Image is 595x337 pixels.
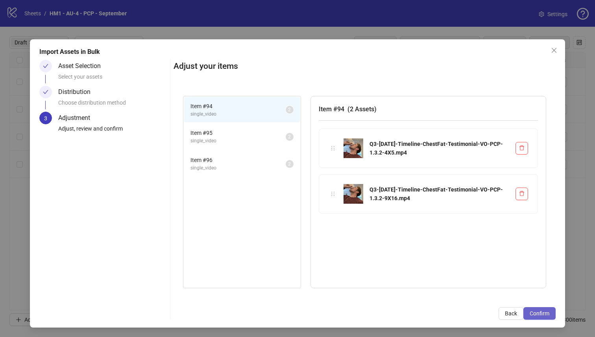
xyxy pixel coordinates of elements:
[190,110,286,118] span: single_video
[190,164,286,172] span: single_video
[190,156,286,164] span: Item # 96
[58,86,97,98] div: Distribution
[344,184,363,204] img: Q3-09-JUL-2025-Timeline-ChestFat-Testimonial-VO-PCP-1.3.2-9X16.mp4
[174,60,556,73] h2: Adjust your items
[330,191,336,197] span: holder
[370,140,510,157] div: Q3-[DATE]-Timeline-ChestFat-Testimonial-VO-PCP-1.3.2-4X5.mp4
[44,115,47,122] span: 3
[519,145,525,151] span: delete
[58,112,96,124] div: Adjustment
[190,102,286,110] span: Item # 94
[519,191,525,196] span: delete
[329,190,337,198] div: holder
[505,310,517,317] span: Back
[516,188,528,200] button: Delete
[499,307,523,320] button: Back
[43,63,48,69] span: check
[548,44,560,57] button: Close
[523,307,556,320] button: Confirm
[370,185,510,203] div: Q3-[DATE]-Timeline-ChestFat-Testimonial-VO-PCP-1.3.2-9X16.mp4
[58,98,167,112] div: Choose distribution method
[344,138,363,158] img: Q3-09-JUL-2025-Timeline-ChestFat-Testimonial-VO-PCP-1.3.2-4X5.mp4
[286,106,294,114] sup: 2
[288,107,291,112] span: 2
[39,47,556,57] div: Import Assets in Bulk
[288,161,291,167] span: 2
[43,89,48,95] span: check
[347,105,377,113] span: ( 2 Assets )
[58,124,167,138] div: Adjust, review and confirm
[319,104,538,114] h3: Item # 94
[516,142,528,155] button: Delete
[329,144,337,153] div: holder
[58,72,167,86] div: Select your assets
[286,133,294,141] sup: 2
[551,47,557,53] span: close
[190,137,286,145] span: single_video
[58,60,107,72] div: Asset Selection
[288,134,291,140] span: 2
[286,160,294,168] sup: 2
[530,310,549,317] span: Confirm
[330,145,336,151] span: holder
[190,129,286,137] span: Item # 95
